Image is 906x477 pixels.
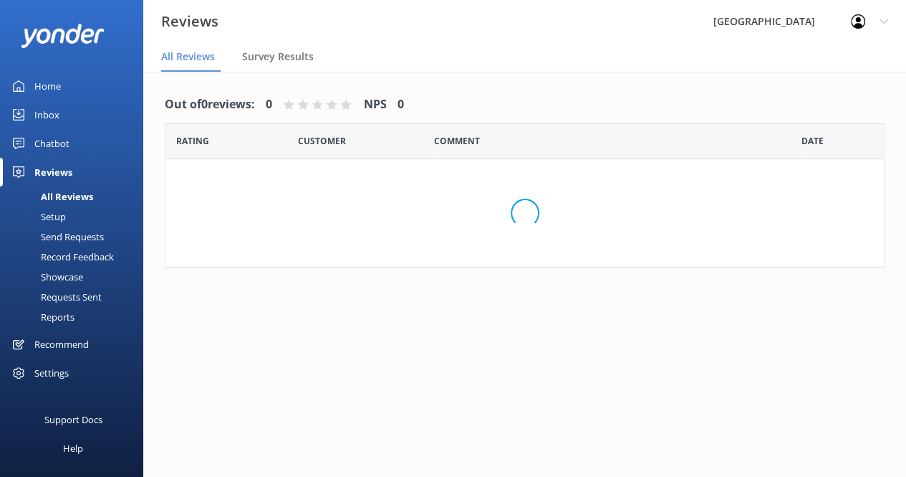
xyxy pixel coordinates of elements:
[9,247,114,267] div: Record Feedback
[9,287,143,307] a: Requests Sent
[21,24,104,47] img: yonder-white-logo.png
[9,307,74,327] div: Reports
[9,227,143,247] a: Send Requests
[9,267,83,287] div: Showcase
[9,287,102,307] div: Requests Sent
[266,95,272,114] h4: 0
[161,10,218,33] h3: Reviews
[9,186,143,207] a: All Reviews
[176,134,209,148] span: Date
[34,100,59,129] div: Inbox
[364,95,387,114] h4: NPS
[9,227,104,247] div: Send Requests
[34,72,61,100] div: Home
[242,49,314,64] span: Survey Results
[34,158,72,186] div: Reviews
[63,434,83,463] div: Help
[44,405,102,434] div: Support Docs
[34,359,69,387] div: Settings
[165,95,255,114] h4: Out of 0 reviews:
[34,330,89,359] div: Recommend
[434,134,480,148] span: Question
[9,207,66,227] div: Setup
[801,134,824,148] span: Date
[34,129,69,158] div: Chatbot
[161,49,215,64] span: All Reviews
[397,95,404,114] h4: 0
[9,207,143,227] a: Setup
[9,267,143,287] a: Showcase
[9,186,93,207] div: All Reviews
[298,134,346,148] span: Date
[9,247,143,267] a: Record Feedback
[9,307,143,327] a: Reports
